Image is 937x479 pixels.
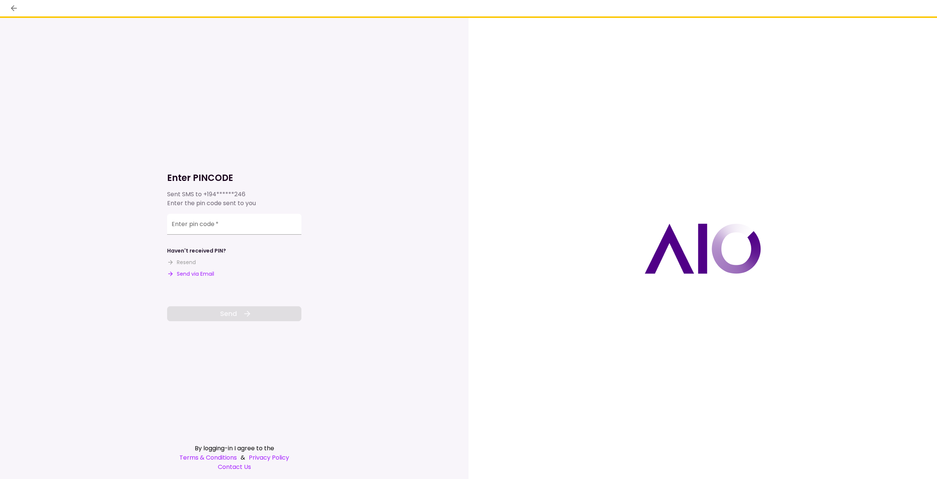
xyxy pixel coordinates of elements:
[249,453,289,462] a: Privacy Policy
[7,2,20,15] button: back
[220,309,237,319] span: Send
[167,247,226,255] div: Haven't received PIN?
[167,259,196,266] button: Resend
[167,306,301,321] button: Send
[167,462,301,472] a: Contact Us
[645,223,761,274] img: AIO logo
[167,270,214,278] button: Send via Email
[167,172,301,184] h1: Enter PINCODE
[167,190,301,208] div: Sent SMS to Enter the pin code sent to you
[167,444,301,453] div: By logging-in I agree to the
[179,453,237,462] a: Terms & Conditions
[167,453,301,462] div: &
